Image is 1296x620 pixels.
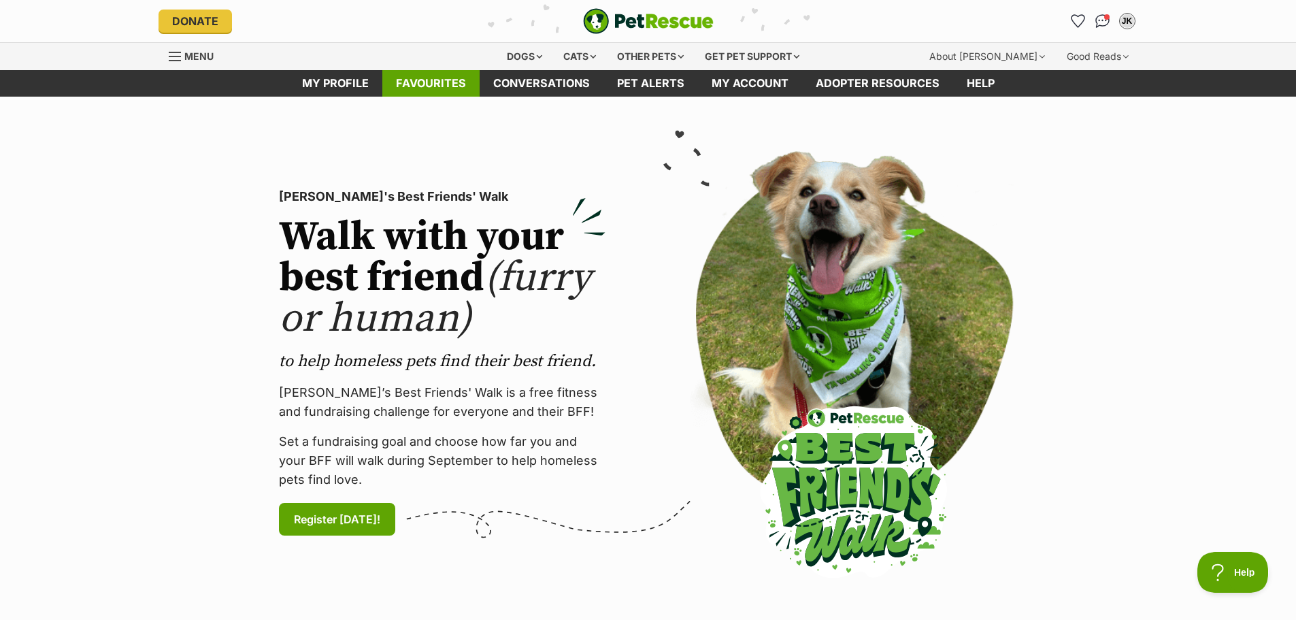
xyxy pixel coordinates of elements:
a: Favourites [1067,10,1089,32]
span: (furry or human) [279,252,591,344]
h2: Walk with your best friend [279,217,605,340]
img: chat-41dd97257d64d25036548639549fe6c8038ab92f7586957e7f3b1b290dea8141.svg [1095,14,1110,28]
div: Get pet support [695,43,809,70]
a: conversations [480,70,603,97]
span: Menu [184,50,214,62]
a: Menu [169,43,223,67]
p: Set a fundraising goal and choose how far you and your BFF will walk during September to help hom... [279,432,605,489]
div: Good Reads [1057,43,1138,70]
a: Register [DATE]! [279,503,395,536]
ul: Account quick links [1067,10,1138,32]
a: Donate [159,10,232,33]
span: Register [DATE]! [294,511,380,527]
div: Other pets [608,43,693,70]
div: Dogs [497,43,552,70]
p: [PERSON_NAME]’s Best Friends' Walk is a free fitness and fundraising challenge for everyone and t... [279,383,605,421]
iframe: Help Scout Beacon - Open [1197,552,1269,593]
a: My account [698,70,802,97]
div: About [PERSON_NAME] [920,43,1054,70]
p: to help homeless pets find their best friend. [279,350,605,372]
a: Adopter resources [802,70,953,97]
button: My account [1116,10,1138,32]
a: Pet alerts [603,70,698,97]
img: logo-e224e6f780fb5917bec1dbf3a21bbac754714ae5b6737aabdf751b685950b380.svg [583,8,714,34]
p: [PERSON_NAME]'s Best Friends' Walk [279,187,605,206]
a: PetRescue [583,8,714,34]
a: Conversations [1092,10,1114,32]
div: Cats [554,43,605,70]
a: Help [953,70,1008,97]
div: JK [1120,14,1134,28]
a: Favourites [382,70,480,97]
a: My profile [288,70,382,97]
